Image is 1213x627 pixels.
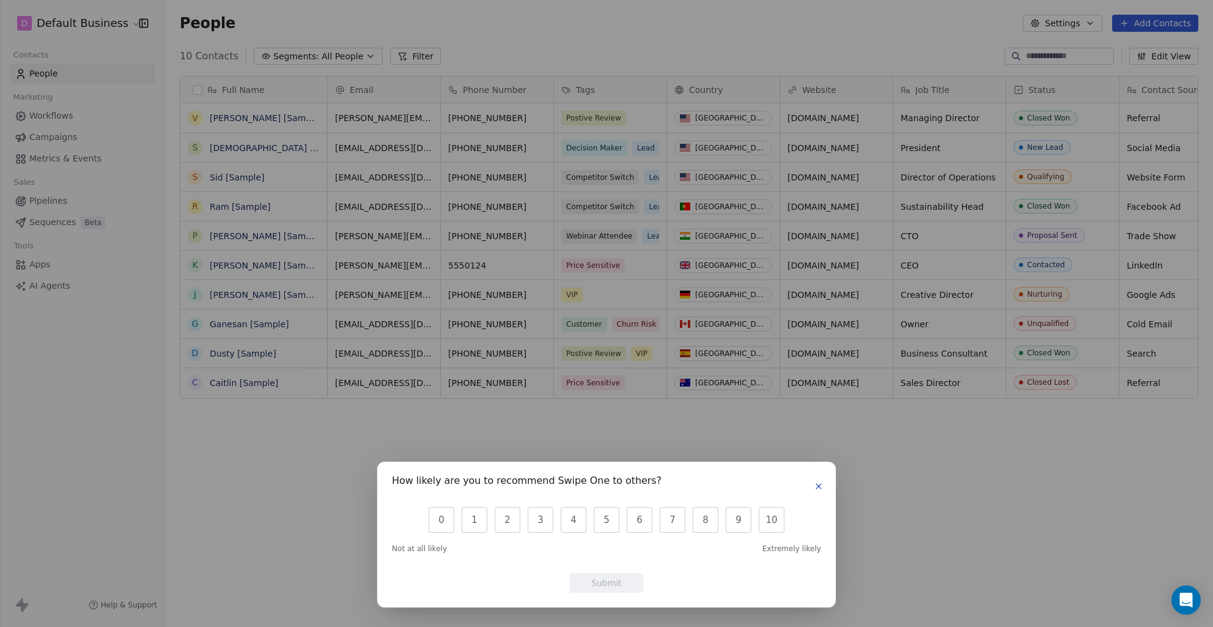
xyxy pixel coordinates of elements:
[693,507,718,533] button: 8
[726,507,751,533] button: 9
[429,507,454,533] button: 0
[627,507,652,533] button: 6
[495,507,520,533] button: 2
[570,573,643,593] button: Submit
[762,544,821,554] span: Extremely likely
[660,507,685,533] button: 7
[528,507,553,533] button: 3
[462,507,487,533] button: 1
[759,507,784,533] button: 10
[594,507,619,533] button: 5
[392,544,447,554] span: Not at all likely
[392,477,662,489] h1: How likely are you to recommend Swipe One to others?
[561,507,586,533] button: 4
